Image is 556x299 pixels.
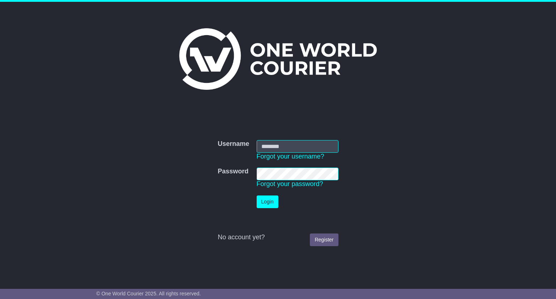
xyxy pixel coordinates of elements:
[218,140,249,148] label: Username
[96,291,201,296] span: © One World Courier 2025. All rights reserved.
[257,153,324,160] a: Forgot your username?
[218,233,338,241] div: No account yet?
[257,195,278,208] button: Login
[257,180,323,188] a: Forgot your password?
[310,233,338,246] a: Register
[179,28,377,90] img: One World
[218,168,248,176] label: Password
